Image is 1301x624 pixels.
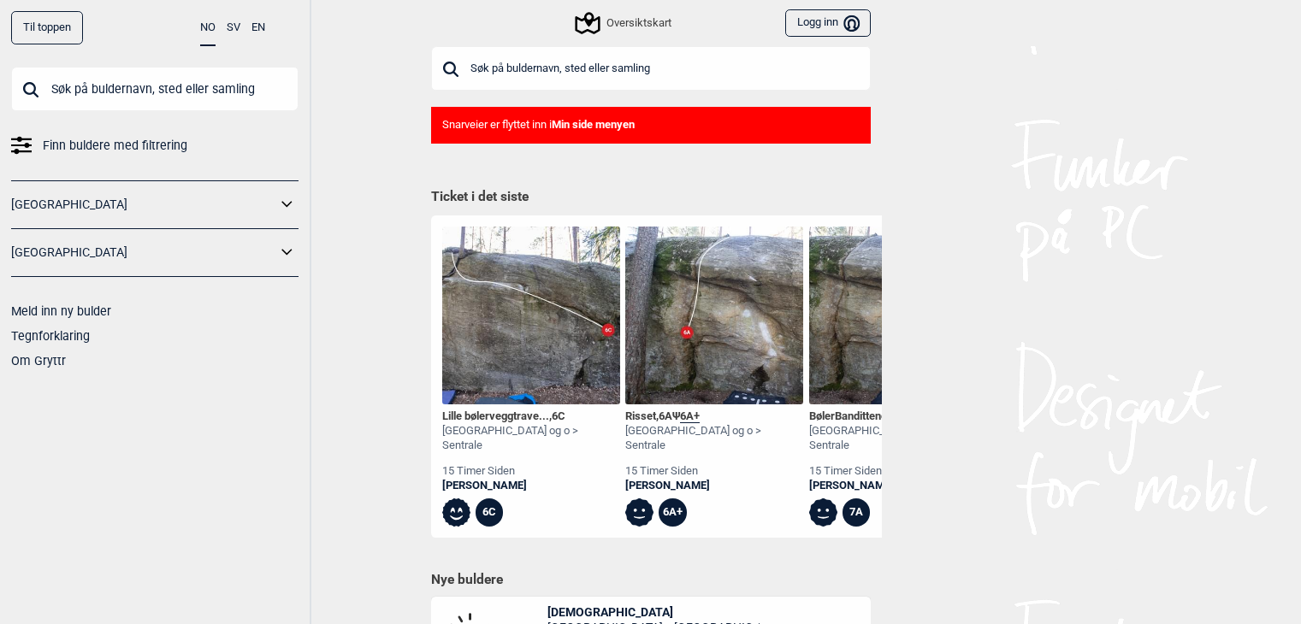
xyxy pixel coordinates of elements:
[680,409,700,423] span: 6A+
[11,354,66,368] a: Om Gryttr
[577,13,671,33] div: Oversiktskart
[843,498,871,527] div: 7A
[431,107,871,144] div: Snarveier er flyttet inn i
[11,304,111,318] a: Meld inn ny bulder
[442,479,620,493] a: [PERSON_NAME]
[227,11,240,44] button: SV
[625,227,803,404] img: Risset 200322
[442,464,620,479] div: 15 timer siden
[552,409,565,422] span: 6C
[442,424,620,453] div: [GEOGRAPHIC_DATA] og o > Sentrale
[431,188,871,207] h1: Ticket i det siste
[785,9,870,38] button: Logg inn
[625,464,803,479] div: 15 timer siden
[11,67,299,111] input: Søk på buldernavn, sted eller samling
[11,133,299,158] a: Finn buldere med filtrering
[659,498,687,527] div: 6A+
[809,409,987,424] div: BølerBandittene , Ψ
[442,227,620,404] img: Lille bolerveggtraversen 220127
[552,118,635,131] b: Min side menyen
[809,227,987,404] img: Boler Bandittene 200324
[200,11,216,46] button: NO
[11,192,276,217] a: [GEOGRAPHIC_DATA]
[547,604,760,620] span: [DEMOGRAPHIC_DATA]
[251,11,265,44] button: EN
[442,409,620,424] div: Lille bølerveggtrave... ,
[476,498,504,527] div: 6C
[625,424,803,453] div: [GEOGRAPHIC_DATA] og o > Sentrale
[625,409,803,424] div: Risset , Ψ
[11,329,90,343] a: Tegnforklaring
[809,464,987,479] div: 15 timer siden
[809,424,987,453] div: [GEOGRAPHIC_DATA] og o > Sentrale
[43,133,187,158] span: Finn buldere med filtrering
[659,409,672,422] span: 6A
[431,46,871,91] input: Søk på buldernavn, sted eller samling
[625,479,803,493] a: [PERSON_NAME]
[11,240,276,265] a: [GEOGRAPHIC_DATA]
[809,479,987,493] a: [PERSON_NAME]
[431,571,871,588] h1: Nye buldere
[11,11,83,44] div: Til toppen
